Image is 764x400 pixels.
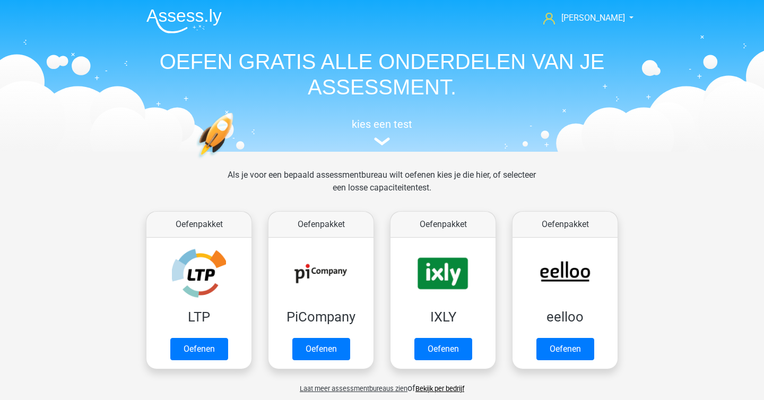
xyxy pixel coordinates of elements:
[415,385,464,393] a: Bekijk per bedrijf
[374,137,390,145] img: assessment
[539,12,626,24] a: [PERSON_NAME]
[138,49,626,100] h1: OEFEN GRATIS ALLE ONDERDELEN VAN JE ASSESSMENT.
[292,338,350,360] a: Oefenen
[196,112,274,208] img: oefenen
[414,338,472,360] a: Oefenen
[146,8,222,33] img: Assessly
[170,338,228,360] a: Oefenen
[536,338,594,360] a: Oefenen
[561,13,625,23] span: [PERSON_NAME]
[138,118,626,131] h5: kies een test
[300,385,407,393] span: Laat meer assessmentbureaus zien
[219,169,544,207] div: Als je voor een bepaald assessmentbureau wilt oefenen kies je die hier, of selecteer een losse ca...
[138,118,626,146] a: kies een test
[138,373,626,395] div: of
